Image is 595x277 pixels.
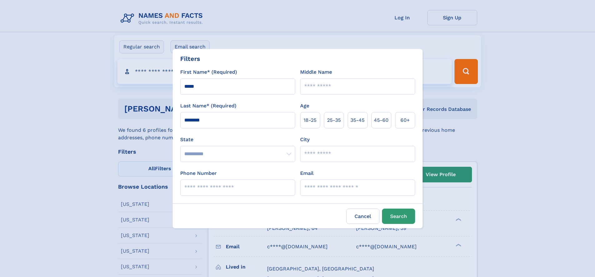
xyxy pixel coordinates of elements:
[374,116,389,124] span: 45‑60
[180,170,217,177] label: Phone Number
[346,209,379,224] label: Cancel
[300,170,314,177] label: Email
[382,209,415,224] button: Search
[350,116,364,124] span: 35‑45
[180,102,236,110] label: Last Name* (Required)
[180,54,200,63] div: Filters
[300,136,310,143] label: City
[327,116,341,124] span: 25‑35
[180,136,295,143] label: State
[300,68,332,76] label: Middle Name
[180,68,237,76] label: First Name* (Required)
[300,102,309,110] label: Age
[304,116,316,124] span: 18‑25
[400,116,410,124] span: 60+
